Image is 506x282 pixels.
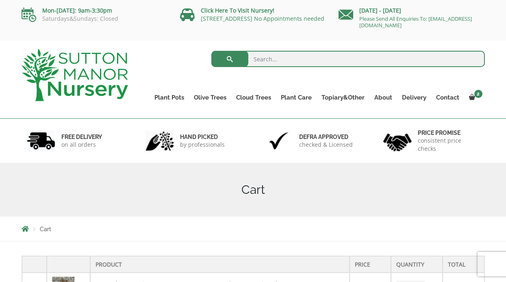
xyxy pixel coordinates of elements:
p: consistent price checks [418,137,480,153]
th: Quantity [391,256,442,273]
p: on all orders [61,141,102,149]
a: 2 [464,92,485,103]
a: Plant Pots [150,92,189,103]
a: Olive Trees [189,92,231,103]
h6: hand picked [180,133,225,141]
input: Search... [211,51,485,67]
span: Cart [40,226,51,232]
h6: Price promise [418,129,480,137]
h6: FREE DELIVERY [61,133,102,141]
h6: Defra approved [299,133,353,141]
a: Cloud Trees [231,92,276,103]
p: [DATE] - [DATE] [339,6,485,15]
a: Contact [431,92,464,103]
a: About [369,92,397,103]
th: Total [443,256,484,273]
a: [STREET_ADDRESS] No Appointments needed [201,15,324,22]
nav: Breadcrumbs [22,226,485,232]
h1: Cart [22,182,485,197]
th: Price [350,256,391,273]
a: Delivery [397,92,431,103]
img: logo [22,49,128,101]
p: Mon-[DATE]: 9am-3:30pm [22,6,168,15]
p: by professionals [180,141,225,149]
th: Product [90,256,349,273]
p: checked & Licensed [299,141,353,149]
span: 2 [474,90,482,98]
a: Please Send All Enquiries To: [EMAIL_ADDRESS][DOMAIN_NAME] [359,15,472,29]
a: Plant Care [276,92,317,103]
img: 2.jpg [146,130,174,151]
img: 4.jpg [383,128,412,153]
a: Click Here To Visit Nursery! [201,7,274,14]
p: Saturdays&Sundays: Closed [22,15,168,22]
img: 3.jpg [265,130,293,151]
a: Topiary&Other [317,92,369,103]
img: 1.jpg [27,130,55,151]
